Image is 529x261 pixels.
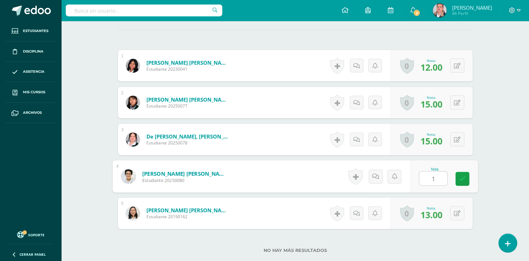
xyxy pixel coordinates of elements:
span: Asistencia [23,69,45,74]
div: Nota: [420,58,442,63]
span: Archivos [23,110,42,116]
a: 0 [400,58,414,74]
span: 2 [413,9,420,17]
a: Disciplina [6,41,56,62]
span: 15.00 [420,98,442,110]
span: Disciplina [23,49,43,54]
span: [PERSON_NAME] [452,4,492,11]
span: 15.00 [420,135,442,147]
span: Estudiantes [23,28,48,34]
a: Estudiantes [6,21,56,41]
img: c96a423fd71b76c16867657e46671b28.png [433,3,447,17]
span: 12.00 [420,61,442,73]
span: Estudiante 20190162 [146,214,230,220]
span: Soporte [28,232,45,237]
span: Mis cursos [23,89,45,95]
span: Estudiante 20250078 [146,140,230,146]
label: No hay más resultados [118,248,473,253]
span: Cerrar panel [19,252,46,257]
img: b189dba5c2ad783ad47e3664ecd5ec87.png [126,133,140,147]
a: 0 [400,95,414,111]
a: [PERSON_NAME] [PERSON_NAME] [142,170,228,177]
div: Nota [419,167,450,171]
span: Estudiante 20250077 [146,103,230,109]
span: 13.00 [420,209,442,221]
span: Mi Perfil [452,10,492,16]
img: 0a8b7609b9eb5066a75cd6dba6747cc2.png [121,169,135,183]
img: 7268039561b7a44cc32031efc39dfd7e.png [126,96,140,110]
span: Estudiante 20230041 [146,66,230,72]
a: [PERSON_NAME] [PERSON_NAME] [146,207,230,214]
div: Nota: [420,95,442,100]
input: 0-20.0 [419,172,447,185]
span: Estudiante 20250080 [142,177,228,183]
div: Nota: [420,132,442,137]
img: c5895cb0c95719a84e2bc05c009fddf4.png [126,206,140,220]
a: Soporte [8,230,53,239]
a: Archivos [6,103,56,123]
a: 0 [400,132,414,148]
a: de [PERSON_NAME], [PERSON_NAME] [146,133,230,140]
img: 5c119a94f51b9f78a4075418d82d1dd0.png [126,59,140,73]
a: [PERSON_NAME] [PERSON_NAME] [146,96,230,103]
a: Asistencia [6,62,56,82]
input: Busca un usuario... [66,5,222,16]
a: [PERSON_NAME] [PERSON_NAME] [146,59,230,66]
div: Nota: [420,206,442,211]
a: 0 [400,205,414,221]
a: Mis cursos [6,82,56,103]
